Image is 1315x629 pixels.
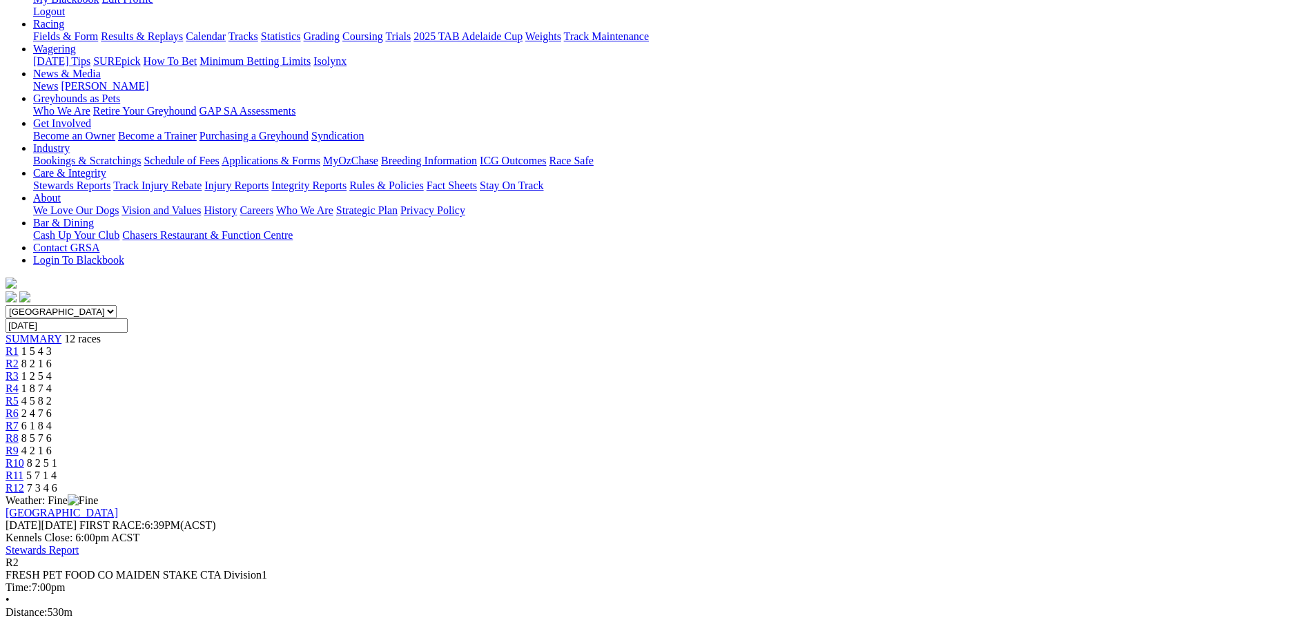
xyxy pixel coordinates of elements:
[6,278,17,289] img: logo-grsa-white.png
[199,130,309,142] a: Purchasing a Greyhound
[33,254,124,266] a: Login To Blackbook
[33,217,94,229] a: Bar & Dining
[118,130,197,142] a: Become a Trainer
[6,470,23,481] a: R11
[33,105,90,117] a: Who We Are
[6,420,19,432] a: R7
[21,420,52,432] span: 6 1 8 4
[33,242,99,253] a: Contact GRSA
[222,155,320,166] a: Applications & Forms
[6,569,1309,581] div: FRESH PET FOOD CO MAIDEN STAKE CTA Division1
[6,544,79,556] a: Stewards Report
[21,445,52,456] span: 4 2 1 6
[228,30,258,42] a: Tracks
[311,130,364,142] a: Syndication
[79,519,216,531] span: 6:39PM(ACST)
[186,30,226,42] a: Calendar
[304,30,340,42] a: Grading
[413,30,523,42] a: 2025 TAB Adelaide Cup
[33,30,1309,43] div: Racing
[33,204,119,216] a: We Love Our Dogs
[6,407,19,419] a: R6
[101,30,183,42] a: Results & Replays
[342,30,383,42] a: Coursing
[6,581,1309,594] div: 7:00pm
[33,55,90,67] a: [DATE] Tips
[276,204,333,216] a: Who We Are
[6,333,61,345] a: SUMMARY
[21,358,52,369] span: 8 2 1 6
[6,532,1309,544] div: Kennels Close: 6:00pm ACST
[33,80,58,92] a: News
[33,229,1309,242] div: Bar & Dining
[261,30,301,42] a: Statistics
[21,407,52,419] span: 2 4 7 6
[33,204,1309,217] div: About
[33,93,120,104] a: Greyhounds as Pets
[400,204,465,216] a: Privacy Policy
[33,130,115,142] a: Become an Owner
[240,204,273,216] a: Careers
[33,105,1309,117] div: Greyhounds as Pets
[26,470,57,481] span: 5 7 1 4
[33,167,106,179] a: Care & Integrity
[33,155,141,166] a: Bookings & Scratchings
[6,494,98,506] span: Weather: Fine
[525,30,561,42] a: Weights
[33,80,1309,93] div: News & Media
[6,557,19,568] span: R2
[6,383,19,394] a: R4
[33,155,1309,167] div: Industry
[113,180,202,191] a: Track Injury Rebate
[271,180,347,191] a: Integrity Reports
[199,55,311,67] a: Minimum Betting Limits
[21,395,52,407] span: 4 5 8 2
[93,105,197,117] a: Retire Your Greyhound
[21,432,52,444] span: 8 5 7 6
[33,180,110,191] a: Stewards Reports
[6,507,118,519] a: [GEOGRAPHIC_DATA]
[204,180,269,191] a: Injury Reports
[79,519,144,531] span: FIRST RACE:
[21,370,52,382] span: 1 2 5 4
[64,333,101,345] span: 12 races
[33,68,101,79] a: News & Media
[549,155,593,166] a: Race Safe
[6,606,1309,619] div: 530m
[381,155,477,166] a: Breeding Information
[323,155,378,166] a: MyOzChase
[6,581,32,593] span: Time:
[6,345,19,357] a: R1
[6,482,24,494] a: R12
[6,445,19,456] a: R9
[349,180,424,191] a: Rules & Policies
[6,519,41,531] span: [DATE]
[6,606,47,618] span: Distance:
[6,594,10,606] span: •
[6,457,24,469] a: R10
[27,482,57,494] span: 7 3 4 6
[480,155,546,166] a: ICG Outcomes
[6,358,19,369] a: R2
[33,6,65,17] a: Logout
[33,229,119,241] a: Cash Up Your Club
[21,345,52,357] span: 1 5 4 3
[144,155,219,166] a: Schedule of Fees
[204,204,237,216] a: History
[19,291,30,302] img: twitter.svg
[6,370,19,382] span: R3
[27,457,57,469] span: 8 2 5 1
[6,395,19,407] a: R5
[6,318,128,333] input: Select date
[61,80,148,92] a: [PERSON_NAME]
